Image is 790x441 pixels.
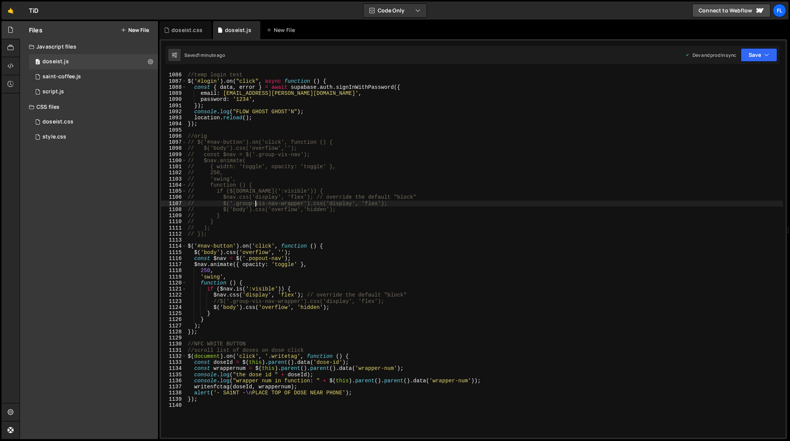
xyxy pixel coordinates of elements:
[161,133,187,139] div: 1096
[773,4,786,17] a: Fl
[161,90,187,96] div: 1089
[161,115,187,121] div: 1093
[161,176,187,182] div: 1103
[161,335,187,341] div: 1129
[43,88,64,95] div: script.js
[161,103,187,109] div: 1091
[161,225,187,231] div: 1111
[29,6,38,15] div: TiD
[692,4,770,17] a: Connect to Webflow
[161,164,187,170] div: 1101
[161,243,187,249] div: 1114
[161,72,187,78] div: 1086
[29,84,158,99] div: 4604/24567.js
[161,219,187,225] div: 1110
[161,365,187,371] div: 1134
[20,39,158,54] div: Javascript files
[29,129,158,144] div: 4604/25434.css
[35,59,40,65] span: 0
[161,310,187,316] div: 1125
[184,52,225,58] div: Saved
[161,378,187,384] div: 1136
[363,4,427,17] button: Code Only
[161,268,187,274] div: 1118
[161,280,187,286] div: 1120
[161,237,187,243] div: 1113
[161,109,187,115] div: 1092
[43,73,81,80] div: saint-coffee.js
[172,26,202,34] div: doseist.css
[161,96,187,102] div: 1090
[161,78,187,84] div: 1087
[161,359,187,365] div: 1133
[161,139,187,145] div: 1097
[161,194,187,200] div: 1106
[161,84,187,90] div: 1088
[161,347,187,353] div: 1131
[29,26,43,34] h2: Files
[161,329,187,335] div: 1128
[161,298,187,304] div: 1123
[685,52,736,58] div: Dev and prod in sync
[29,54,158,69] div: 4604/37981.js
[161,372,187,378] div: 1135
[161,316,187,322] div: 1126
[161,127,187,133] div: 1095
[29,114,158,129] div: 4604/42100.css
[29,69,158,84] div: 4604/27020.js
[43,134,66,140] div: style.css
[741,48,777,62] button: Save
[161,292,187,298] div: 1122
[161,158,187,164] div: 1100
[198,52,225,58] div: 1 minute ago
[161,390,187,396] div: 1138
[225,26,251,34] div: doseist.js
[2,2,20,20] a: 🤙
[161,396,187,402] div: 1139
[161,274,187,280] div: 1119
[161,152,187,158] div: 1099
[161,121,187,127] div: 1094
[161,207,187,213] div: 1108
[161,255,187,262] div: 1116
[43,119,73,125] div: doseist.css
[161,353,187,359] div: 1132
[161,402,187,408] div: 1140
[161,188,187,194] div: 1105
[161,304,187,310] div: 1124
[161,286,187,292] div: 1121
[161,145,187,151] div: 1098
[161,213,187,219] div: 1109
[161,201,187,207] div: 1107
[161,262,187,268] div: 1117
[161,182,187,188] div: 1104
[161,341,187,347] div: 1130
[161,170,187,176] div: 1102
[161,323,187,329] div: 1127
[43,58,69,65] div: doseist.js
[266,26,298,34] div: New File
[161,384,187,390] div: 1137
[161,249,187,255] div: 1115
[20,99,158,114] div: CSS files
[121,27,149,33] button: New File
[161,231,187,237] div: 1112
